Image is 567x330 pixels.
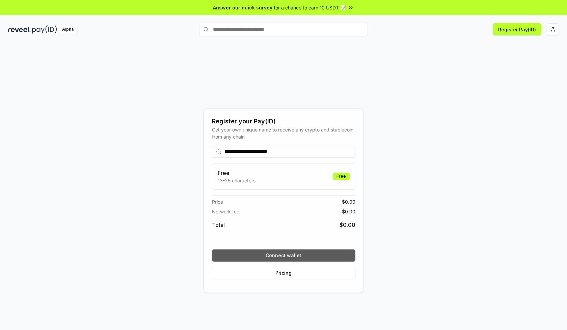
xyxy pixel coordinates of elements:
div: Alpha [58,25,77,34]
button: Pricing [212,267,355,279]
button: Register Pay(ID) [493,23,541,35]
div: Free [333,173,350,180]
div: Get your own unique name to receive any crypto and stablecoin, from any chain [212,126,355,140]
span: Network fee [212,208,239,215]
div: Register your Pay(ID) [212,117,355,126]
img: reveel_dark [8,25,31,34]
span: Total [212,221,225,229]
span: $ 0.00 [342,198,355,205]
span: Answer our quick survey [213,4,272,11]
button: Connect wallet [212,249,355,262]
p: 13-25 characters [218,177,255,184]
h3: Free [218,169,255,177]
span: $ 0.00 [340,221,355,229]
img: pay_id [32,25,57,34]
span: Price [212,198,223,205]
span: $ 0.00 [342,208,355,215]
span: for a chance to earn 10 USDT 📝 [274,4,346,11]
